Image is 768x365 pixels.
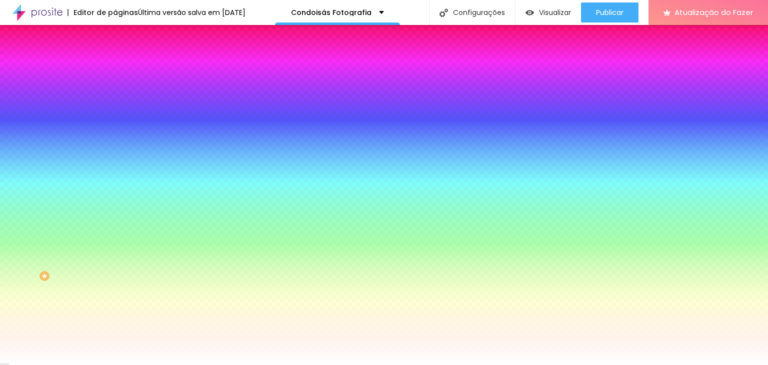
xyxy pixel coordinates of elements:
font: Editor de páginas [73,7,138,17]
font: Visualizar [539,7,571,17]
font: Configurações [453,7,505,17]
button: Visualizar [515,2,581,22]
button: Publicar [581,2,638,22]
font: Condoisás Fotografia [291,7,371,17]
font: Publicar [596,7,623,17]
font: Atualização do Fazer [674,7,753,17]
font: Última versão salva em [DATE] [138,7,245,17]
img: Ícone [439,8,448,17]
img: view-1.svg [525,8,534,17]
